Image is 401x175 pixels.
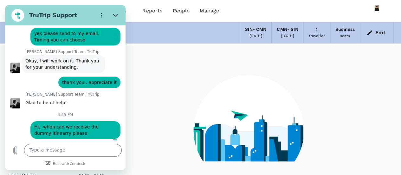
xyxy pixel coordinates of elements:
div: CMN - SIN [277,26,298,33]
span: thank you.. appreciate it [57,74,112,80]
span: Glad to be of help! [20,94,62,101]
img: Azizi Ratna Yulis Mohd Zin [371,4,383,17]
img: Circles [8,4,37,18]
div: 1 [316,26,318,33]
p: Sent · 4:25 PM [79,134,105,139]
div: [DATE] [249,33,262,39]
div: Business [335,26,355,33]
div: SIN - CMN [245,26,266,33]
span: Okay, I will work on it. Thank you for your understanding. [20,52,96,65]
span: yes please send to my email. Timing you can choose [29,25,112,38]
h2: TruTrip Support [24,6,87,14]
div: traveller [308,33,325,39]
button: Close [104,4,117,17]
span: People [172,7,190,15]
span: Manage [200,7,219,15]
p: [PERSON_NAME] Support Team, TruTrip [20,44,120,49]
iframe: Messaging window [5,5,126,170]
div: [DATE] [281,33,294,39]
p: [PERSON_NAME] Support Team, TruTrip [20,87,120,92]
p: 4:25 PM [53,107,68,112]
a: Built with Zendesk: Visit the Zendesk website in a new tab [48,157,80,161]
button: Options menu [90,4,103,17]
button: Upload file [4,139,16,151]
span: Hi.. when can we receive the dummy itinearry please [29,118,112,131]
div: seats [340,33,350,39]
span: Reports [142,7,162,15]
button: Edit [365,28,388,38]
